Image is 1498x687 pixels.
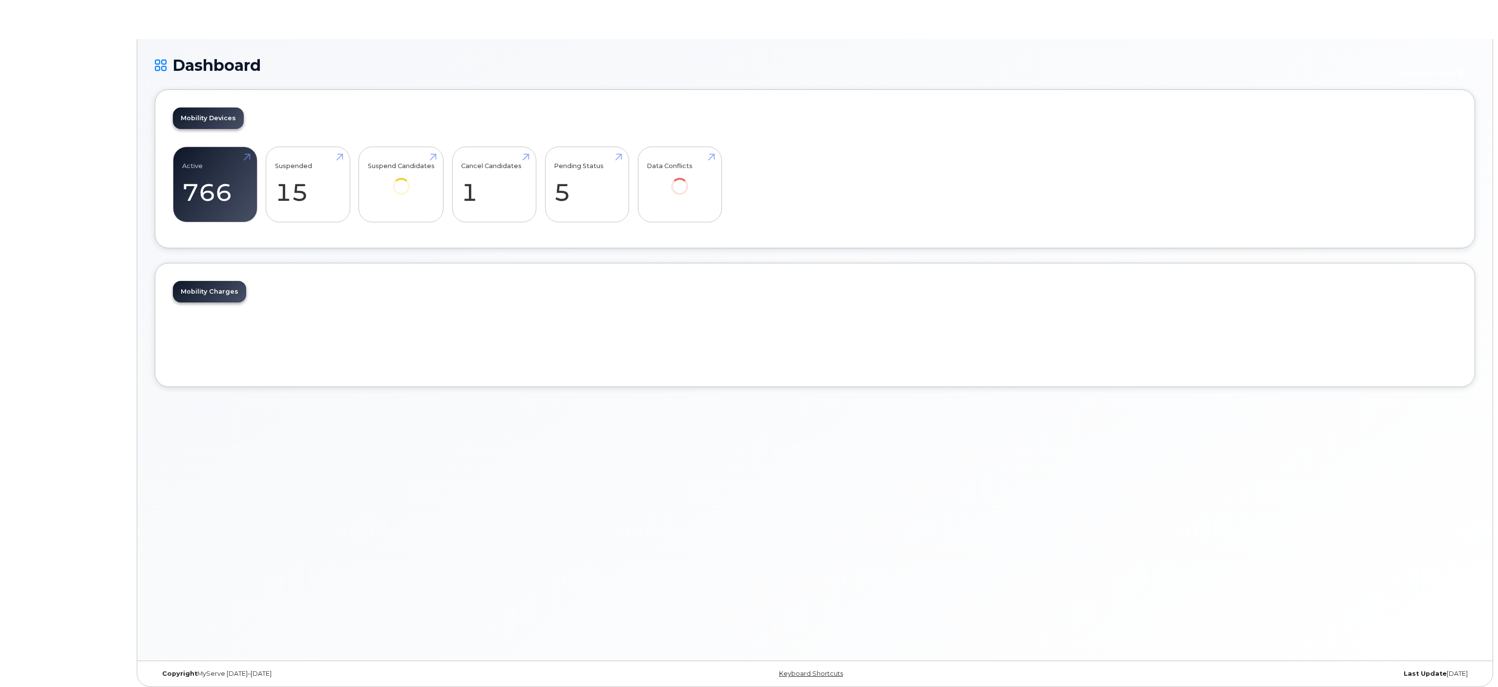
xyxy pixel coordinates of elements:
a: Mobility Charges [173,281,246,302]
a: Suspended 15 [275,152,341,217]
a: Suspend Candidates [368,152,435,209]
a: Pending Status 5 [554,152,620,217]
button: Customer Card [1387,64,1475,82]
strong: Copyright [162,670,197,677]
a: Keyboard Shortcuts [779,670,843,677]
h1: Dashboard [155,57,1382,74]
a: Active 766 [182,152,248,217]
a: Mobility Devices [173,107,244,129]
a: Data Conflicts [647,152,713,209]
div: MyServe [DATE]–[DATE] [155,670,595,678]
div: [DATE] [1035,670,1475,678]
a: Cancel Candidates 1 [461,152,527,217]
strong: Last Update [1404,670,1447,677]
